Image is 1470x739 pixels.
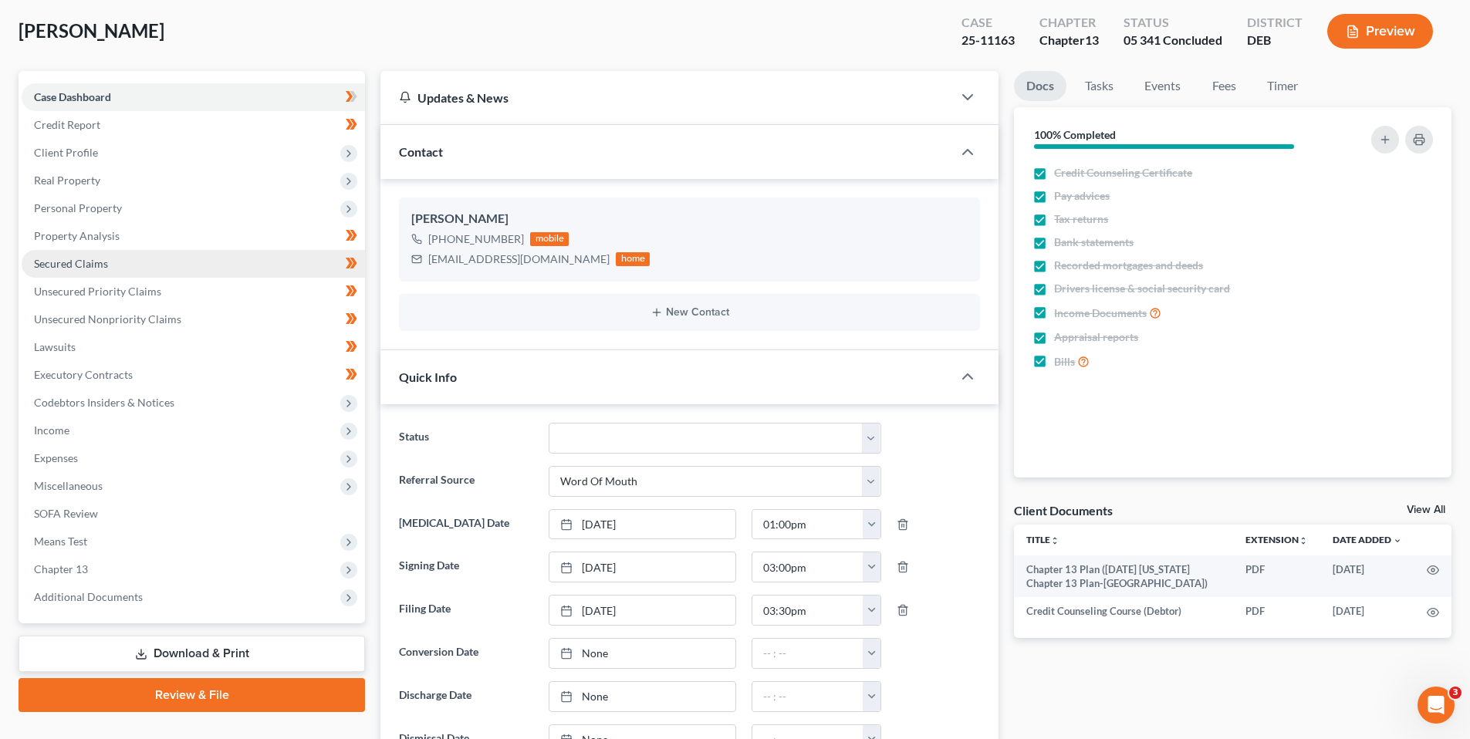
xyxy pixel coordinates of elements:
[1333,534,1402,545] a: Date Added expand_more
[1247,14,1303,32] div: District
[22,500,365,528] a: SOFA Review
[1245,534,1308,545] a: Extensionunfold_more
[34,340,76,353] span: Lawsuits
[34,118,100,131] span: Credit Report
[1054,211,1108,227] span: Tax returns
[1054,165,1192,181] span: Credit Counseling Certificate
[1418,687,1455,724] iframe: Intercom live chat
[549,552,735,582] a: [DATE]
[1124,32,1222,49] div: 05 341 Concluded
[1050,536,1059,545] i: unfold_more
[391,466,540,497] label: Referral Source
[1054,281,1230,296] span: Drivers license & social security card
[428,231,524,247] div: [PHONE_NUMBER]
[1054,235,1134,250] span: Bank statements
[1026,534,1059,545] a: Titleunfold_more
[391,681,540,712] label: Discharge Date
[19,636,365,672] a: Download & Print
[391,509,540,540] label: [MEDICAL_DATA] Date
[1407,504,1445,515] a: View All
[1255,71,1310,101] a: Timer
[391,552,540,582] label: Signing Date
[752,552,863,582] input: -- : --
[1327,14,1433,49] button: Preview
[1054,305,1147,321] span: Income Documents
[616,252,650,266] div: home
[22,111,365,139] a: Credit Report
[1014,502,1113,518] div: Client Documents
[34,451,78,464] span: Expenses
[19,678,365,712] a: Review & File
[34,590,143,603] span: Additional Documents
[34,312,181,326] span: Unsecured Nonpriority Claims
[391,423,540,454] label: Status
[34,507,98,520] span: SOFA Review
[1034,128,1116,141] strong: 100% Completed
[1054,258,1203,273] span: Recorded mortgages and deeds
[1132,71,1193,101] a: Events
[399,89,934,106] div: Updates & News
[1124,14,1222,32] div: Status
[391,595,540,626] label: Filing Date
[752,639,863,668] input: -- : --
[399,144,443,159] span: Contact
[1393,536,1402,545] i: expand_more
[752,682,863,711] input: -- : --
[19,19,164,42] span: [PERSON_NAME]
[961,32,1015,49] div: 25-11163
[22,250,365,278] a: Secured Claims
[1299,536,1308,545] i: unfold_more
[34,90,111,103] span: Case Dashboard
[549,639,735,668] a: None
[1085,32,1099,47] span: 13
[34,562,88,575] span: Chapter 13
[22,222,365,250] a: Property Analysis
[34,368,133,381] span: Executory Contracts
[1054,354,1075,369] span: Bills
[1199,71,1249,101] a: Fees
[399,369,457,384] span: Quick Info
[34,396,174,409] span: Codebtors Insiders & Notices
[1247,32,1303,49] div: DEB
[34,201,122,214] span: Personal Property
[391,638,540,669] label: Conversion Date
[428,251,610,267] div: [EMAIL_ADDRESS][DOMAIN_NAME]
[34,285,161,298] span: Unsecured Priority Claims
[1039,14,1099,32] div: Chapter
[34,229,120,242] span: Property Analysis
[34,423,69,437] span: Income
[1320,555,1414,598] td: [DATE]
[34,257,108,270] span: Secured Claims
[961,14,1015,32] div: Case
[34,535,87,548] span: Means Test
[549,596,735,625] a: [DATE]
[1320,597,1414,625] td: [DATE]
[22,83,365,111] a: Case Dashboard
[22,361,365,389] a: Executory Contracts
[1014,597,1233,625] td: Credit Counseling Course (Debtor)
[411,306,968,319] button: New Contact
[752,510,863,539] input: -- : --
[530,232,569,246] div: mobile
[1054,329,1138,345] span: Appraisal reports
[1449,687,1462,699] span: 3
[22,333,365,361] a: Lawsuits
[22,305,365,333] a: Unsecured Nonpriority Claims
[1073,71,1126,101] a: Tasks
[1014,555,1233,598] td: Chapter 13 Plan ([DATE] [US_STATE] Chapter 13 Plan-[GEOGRAPHIC_DATA])
[34,479,103,492] span: Miscellaneous
[1054,188,1110,204] span: Pay advices
[549,682,735,711] a: None
[752,596,863,625] input: -- : --
[411,210,968,228] div: [PERSON_NAME]
[34,146,98,159] span: Client Profile
[1233,555,1320,598] td: PDF
[22,278,365,305] a: Unsecured Priority Claims
[1039,32,1099,49] div: Chapter
[1014,71,1066,101] a: Docs
[549,510,735,539] a: [DATE]
[34,174,100,187] span: Real Property
[1233,597,1320,625] td: PDF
